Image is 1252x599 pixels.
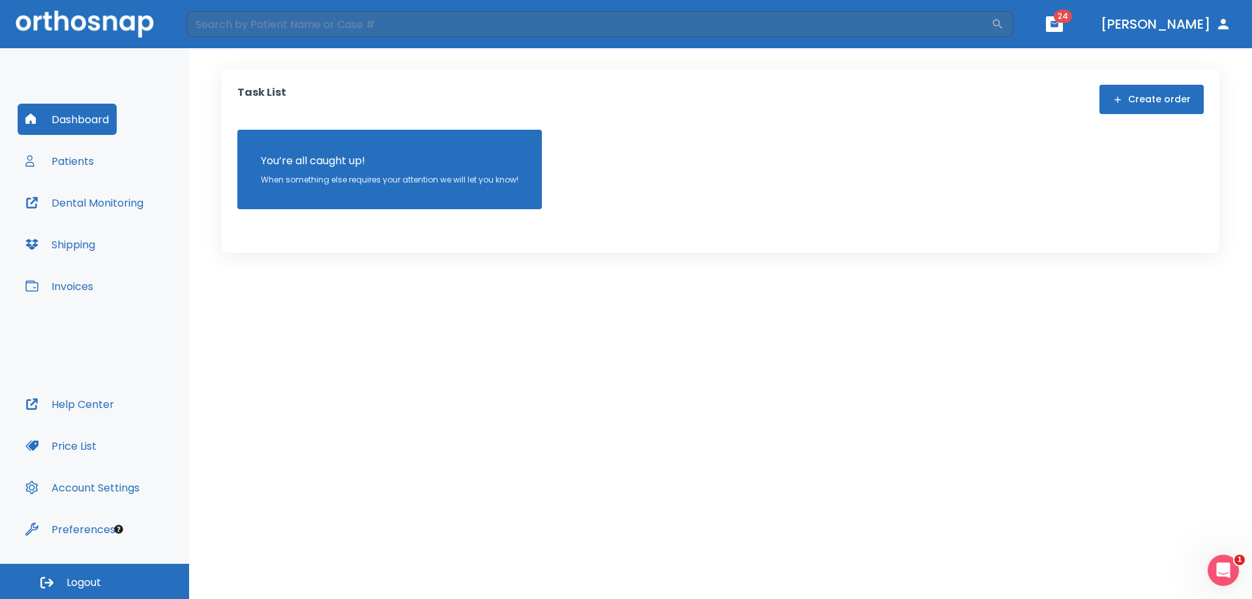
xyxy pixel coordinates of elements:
p: When something else requires your attention we will let you know! [261,174,518,186]
button: Account Settings [18,472,147,503]
iframe: Intercom live chat [1208,555,1239,586]
button: [PERSON_NAME] [1095,12,1236,36]
button: Create order [1099,85,1204,114]
img: Orthosnap [16,10,154,37]
button: Help Center [18,388,122,420]
span: 24 [1054,10,1072,23]
button: Dashboard [18,104,117,135]
p: Task List [237,85,286,114]
p: You’re all caught up! [261,153,518,169]
button: Shipping [18,229,103,260]
div: Tooltip anchor [113,523,125,535]
span: Logout [67,576,101,590]
input: Search by Patient Name or Case # [186,11,991,37]
button: Invoices [18,270,101,302]
button: Patients [18,145,102,177]
button: Price List [18,430,104,461]
span: 1 [1234,555,1245,565]
button: Dental Monitoring [18,187,151,218]
button: Preferences [18,514,123,545]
